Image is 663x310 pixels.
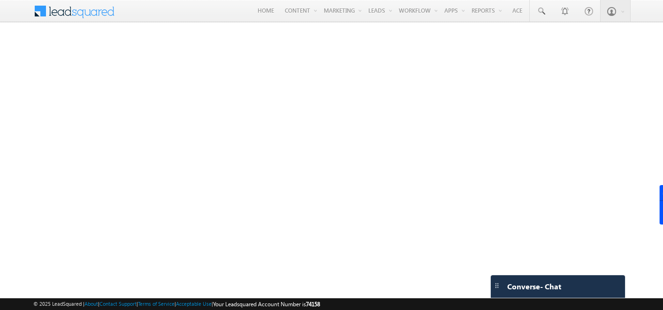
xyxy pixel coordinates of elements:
[176,301,212,307] a: Acceptable Use
[306,301,320,308] span: 74158
[99,301,137,307] a: Contact Support
[138,301,175,307] a: Terms of Service
[33,300,320,309] span: © 2025 LeadSquared | | | | |
[213,301,320,308] span: Your Leadsquared Account Number is
[84,301,98,307] a: About
[507,282,561,291] span: Converse - Chat
[493,282,501,289] img: carter-drag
